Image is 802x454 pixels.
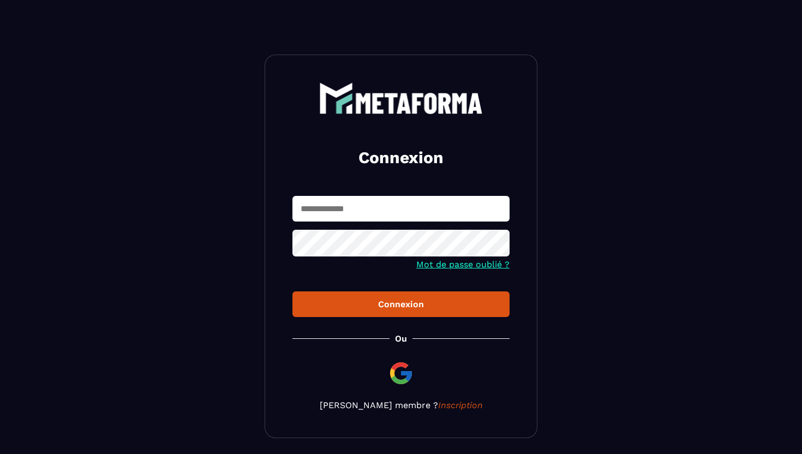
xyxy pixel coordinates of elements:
[292,400,510,410] p: [PERSON_NAME] membre ?
[301,299,501,309] div: Connexion
[416,259,510,270] a: Mot de passe oublié ?
[319,82,483,114] img: logo
[292,291,510,317] button: Connexion
[388,360,414,386] img: google
[395,333,407,344] p: Ou
[292,82,510,114] a: logo
[306,147,496,169] h2: Connexion
[438,400,483,410] a: Inscription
